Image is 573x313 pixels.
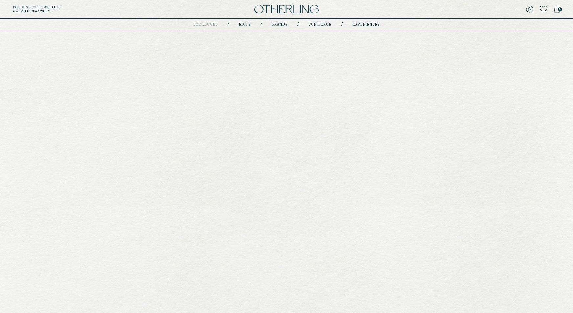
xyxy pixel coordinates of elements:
[272,23,287,26] a: Brands
[341,22,343,27] div: /
[13,5,177,13] h5: Welcome . Your world of curated discovery.
[194,23,218,26] a: lookbooks
[353,23,380,26] a: experiences
[554,5,560,14] a: 0
[239,23,251,26] a: Edits
[228,22,229,27] div: /
[309,23,332,26] a: concierge
[261,22,262,27] div: /
[254,5,319,14] img: logo
[297,22,299,27] div: /
[558,7,562,11] span: 0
